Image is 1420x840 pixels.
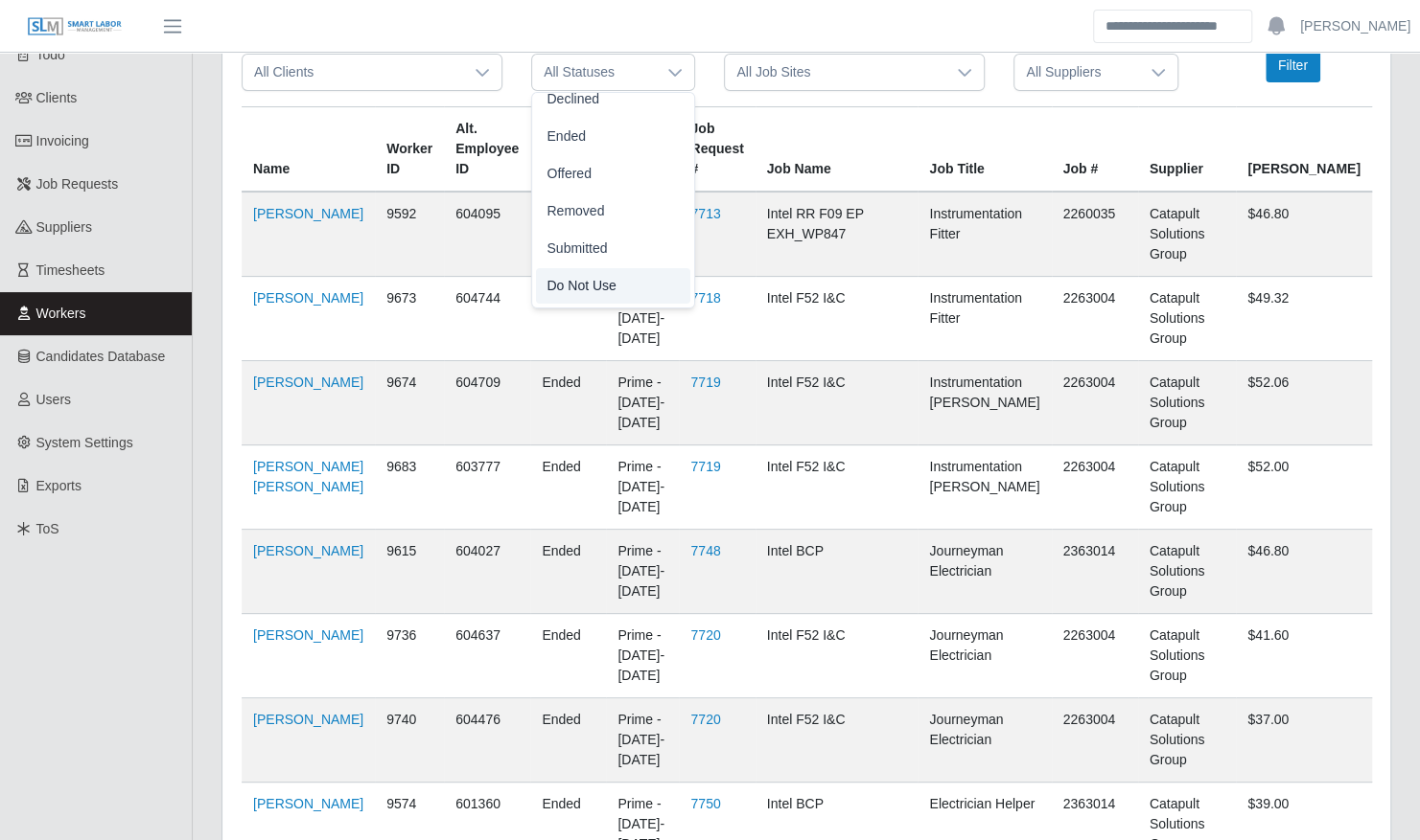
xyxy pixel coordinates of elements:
[253,543,363,558] a: [PERSON_NAME]
[36,392,72,407] span: Users
[36,262,105,278] span: Timesheets
[253,206,363,221] a: [PERSON_NAME]
[36,90,78,105] span: Clients
[375,277,444,361] td: 9673
[530,614,606,698] td: ended
[1138,530,1237,614] td: Catapult Solutions Group
[1052,107,1138,193] th: Job #
[606,361,679,445] td: Prime - [DATE]-[DATE]
[530,530,606,614] td: ended
[756,445,919,530] td: Intel F52 I&C
[756,614,919,698] td: Intel F52 I&C
[690,206,720,221] a: 7713
[918,192,1051,277] td: Instrumentation Fitter
[606,445,679,530] td: Prime - [DATE]-[DATE]
[36,133,89,148] span: Invoicing
[444,277,530,361] td: 604744
[1093,10,1252,43] input: Search
[536,81,690,117] li: Declined
[1138,614,1237,698] td: Catapult Solutions Group
[1236,107,1371,193] th: [PERSON_NAME]
[375,530,444,614] td: 9615
[679,107,755,193] th: Job Request #
[444,530,530,614] td: 604027
[1014,55,1138,90] span: All Suppliers
[1236,530,1371,614] td: $46.80
[690,459,720,474] a: 7719
[36,521,59,536] span: ToS
[532,55,656,90] span: All Statuses
[1052,614,1138,698] td: 2263004
[606,277,679,361] td: Prime - [DATE]-[DATE]
[547,89,599,109] span: Declined
[918,277,1051,361] td: Instrumentation Fitter
[444,614,530,698] td: 604637
[36,306,86,321] span: Workers
[530,277,606,361] td: ended
[1236,361,1371,445] td: $52.06
[1138,445,1237,530] td: Catapult Solutions Group
[530,698,606,783] td: ended
[375,445,444,530] td: 9683
[536,193,690,229] li: Removed
[1236,192,1371,277] td: $46.80
[918,361,1051,445] td: Instrumentation [PERSON_NAME]
[253,627,363,643] a: [PERSON_NAME]
[1138,107,1237,193] th: Supplier
[606,614,679,698] td: Prime - [DATE]-[DATE]
[1300,16,1410,36] a: [PERSON_NAME]
[530,361,606,445] td: ended
[253,712,363,727] a: [PERSON_NAME]
[1052,530,1138,614] td: 2363014
[253,459,363,494] a: [PERSON_NAME] [PERSON_NAME]
[606,530,679,614] td: Prime - [DATE]-[DATE]
[375,361,444,445] td: 9674
[444,445,530,530] td: 603777
[36,176,119,192] span: Job Requests
[690,290,720,306] a: 7718
[1236,445,1371,530] td: $52.00
[444,107,530,193] th: Alt. Employee ID
[444,361,530,445] td: 604709
[253,290,363,306] a: [PERSON_NAME]
[1138,192,1237,277] td: Catapult Solutions Group
[756,107,919,193] th: Job Name
[547,164,592,184] span: Offered
[606,698,679,783] td: Prime - [DATE]-[DATE]
[375,107,444,193] th: Worker ID
[1236,698,1371,783] td: $37.00
[27,16,123,37] img: SLM Logo
[253,375,363,390] a: [PERSON_NAME]
[536,156,690,192] li: Offered
[547,201,605,221] span: Removed
[756,277,919,361] td: Intel F52 I&C
[375,698,444,783] td: 9740
[690,712,720,727] a: 7720
[690,627,720,643] a: 7720
[36,47,65,62] span: Todo
[918,614,1051,698] td: Journeyman Electrician
[1138,277,1237,361] td: Catapult Solutions Group
[1236,614,1371,698] td: $41.60
[444,192,530,277] td: 604095
[756,361,919,445] td: Intel F52 I&C
[1052,698,1138,783] td: 2263004
[690,796,720,811] a: 7750
[375,192,444,277] td: 9592
[690,543,720,558] a: 7748
[1138,698,1237,783] td: Catapult Solutions Group
[1052,361,1138,445] td: 2263004
[756,530,919,614] td: Intel BCP
[690,375,720,390] a: 7719
[756,192,919,277] td: Intel RR F09 EP EXH_WP847
[547,276,617,296] span: Do Not Use
[1138,361,1237,445] td: Catapult Solutions Group
[242,107,375,193] th: Name
[1266,49,1320,82] button: Filter
[918,530,1051,614] td: Journeyman Electrician
[1052,277,1138,361] td: 2263004
[547,238,608,259] span: Submitted
[536,268,690,304] li: Do Not Use
[756,698,919,783] td: Intel F52 I&C
[918,107,1051,193] th: Job Title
